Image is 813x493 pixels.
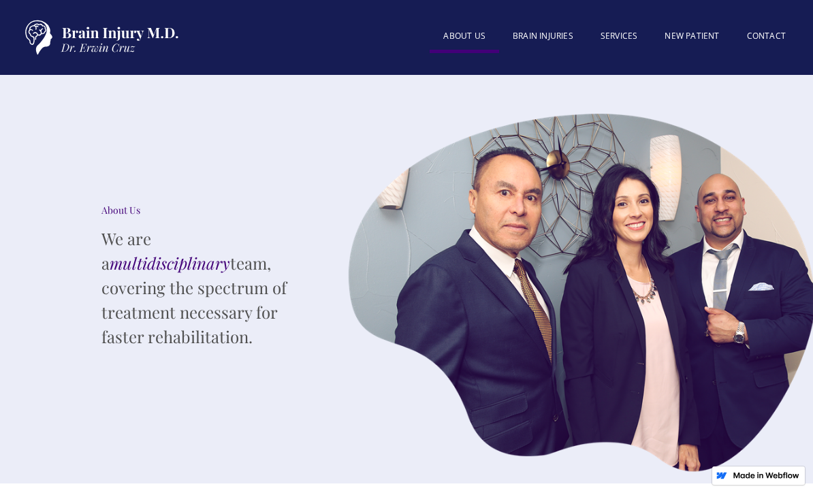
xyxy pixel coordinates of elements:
a: SERVICES [587,22,652,50]
p: We are a team, covering the spectrum of treatment necessary for faster rehabilitation. [101,226,306,349]
a: home [14,14,184,61]
div: About Us [101,204,306,217]
img: Made in Webflow [733,472,799,479]
a: Contact [733,22,799,50]
em: multidisciplinary [110,252,230,274]
a: New patient [651,22,733,50]
a: About US [430,22,499,53]
a: BRAIN INJURIES [499,22,587,50]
